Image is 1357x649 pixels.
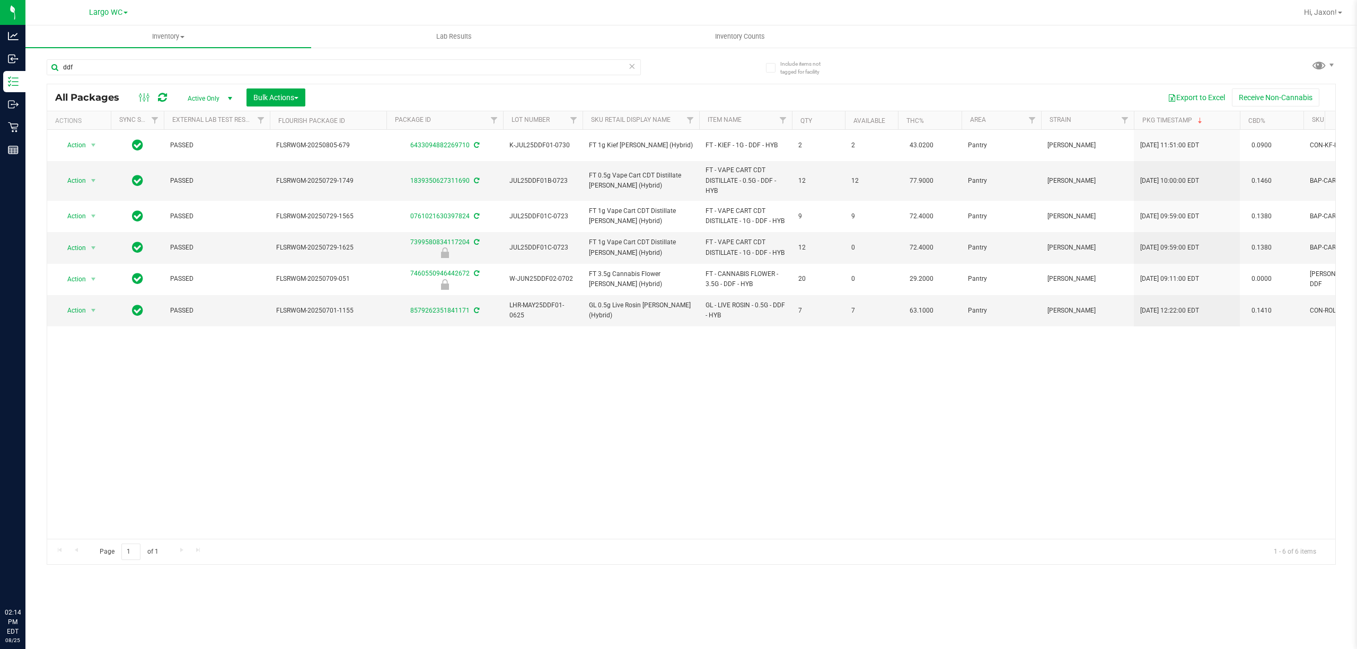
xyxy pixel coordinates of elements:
span: Pantry [968,140,1035,150]
span: 0.1380 [1246,240,1277,255]
span: Sync from Compliance System [472,307,479,314]
span: PASSED [170,243,263,253]
input: 1 [121,544,140,560]
button: Receive Non-Cannabis [1232,88,1319,106]
span: FLSRWGM-20250805-679 [276,140,380,150]
a: 1839350627311690 [410,177,470,184]
a: THC% [906,117,924,125]
span: [DATE] 11:51:00 EDT [1140,140,1199,150]
span: [PERSON_NAME] [1047,140,1127,150]
a: Strain [1050,116,1071,123]
a: Area [970,116,986,123]
a: Filter [1116,111,1134,129]
a: Filter [146,111,164,129]
span: [PERSON_NAME] [1047,306,1127,316]
span: FT 0.5g Vape Cart CDT Distillate [PERSON_NAME] (Hybrid) [589,171,693,191]
span: Pantry [968,211,1035,221]
span: Action [58,303,86,318]
span: select [87,173,100,188]
span: In Sync [132,271,143,286]
span: FLSRWGM-20250709-051 [276,274,380,284]
span: Action [58,241,86,255]
a: Lot Number [512,116,550,123]
span: 2 [851,140,892,150]
span: In Sync [132,303,143,318]
span: 1 - 6 of 6 items [1265,544,1325,559]
span: W-JUN25DDF02-0702 [509,274,576,284]
span: GL 0.5g Live Rosin [PERSON_NAME] (Hybrid) [589,300,693,321]
span: PASSED [170,211,263,221]
span: FLSRWGM-20250729-1625 [276,243,380,253]
span: In Sync [132,240,143,255]
span: FT - VAPE CART CDT DISTILLATE - 1G - DDF - HYB [706,237,786,257]
span: Action [58,138,86,153]
button: Bulk Actions [246,88,305,106]
span: 43.0200 [904,138,939,153]
span: Largo WC [89,8,122,17]
span: K-JUL25DDF01-0730 [509,140,576,150]
a: External Lab Test Result [172,116,255,123]
span: FT - KIEF - 1G - DDF - HYB [706,140,786,150]
span: PASSED [170,176,263,186]
span: Pantry [968,306,1035,316]
span: 12 [798,176,839,186]
span: Sync from Compliance System [472,238,479,246]
a: 7460550946442672 [410,270,470,277]
span: 7 [851,306,892,316]
span: Hi, Jaxon! [1304,8,1337,16]
a: Sku Retail Display Name [591,116,671,123]
a: Filter [565,111,583,129]
span: 0 [851,243,892,253]
span: PASSED [170,274,263,284]
span: Bulk Actions [253,93,298,102]
inline-svg: Analytics [8,31,19,41]
span: [DATE] 09:59:00 EDT [1140,243,1199,253]
a: Filter [774,111,792,129]
span: FT - CANNABIS FLOWER - 3.5G - DDF - HYB [706,269,786,289]
inline-svg: Retail [8,122,19,132]
inline-svg: Inventory [8,76,19,87]
span: Pantry [968,176,1035,186]
span: FT 1g Vape Cart CDT Distillate [PERSON_NAME] (Hybrid) [589,237,693,257]
a: Available [853,117,885,125]
span: 0.1410 [1246,303,1277,318]
span: 29.2000 [904,271,939,287]
span: FT - VAPE CART CDT DISTILLATE - 1G - DDF - HYB [706,206,786,226]
a: Flourish Package ID [278,117,345,125]
span: In Sync [132,138,143,153]
span: Lab Results [422,32,486,41]
span: FLSRWGM-20250701-1155 [276,306,380,316]
span: In Sync [132,173,143,188]
span: GL - LIVE ROSIN - 0.5G - DDF - HYB [706,300,786,321]
span: 0.1380 [1246,209,1277,224]
a: Filter [486,111,503,129]
span: 20 [798,274,839,284]
p: 02:14 PM EDT [5,608,21,636]
span: Sync from Compliance System [472,270,479,277]
div: Actions [55,117,107,125]
span: 0.0900 [1246,138,1277,153]
span: [PERSON_NAME] [1047,211,1127,221]
button: Export to Excel [1161,88,1232,106]
a: Qty [800,117,812,125]
span: [DATE] 09:11:00 EDT [1140,274,1199,284]
a: Filter [252,111,270,129]
span: select [87,272,100,287]
inline-svg: Outbound [8,99,19,110]
inline-svg: Inbound [8,54,19,64]
span: FT - VAPE CART CDT DISTILLATE - 0.5G - DDF - HYB [706,165,786,196]
span: Action [58,173,86,188]
span: Action [58,209,86,224]
span: FT 1g Kief [PERSON_NAME] (Hybrid) [589,140,693,150]
a: Filter [1024,111,1041,129]
a: Inventory [25,25,311,48]
span: Pantry [968,243,1035,253]
span: [DATE] 10:00:00 EDT [1140,176,1199,186]
a: Lab Results [311,25,597,48]
span: [PERSON_NAME] [1047,176,1127,186]
span: [PERSON_NAME] [1047,274,1127,284]
span: PASSED [170,140,263,150]
span: [PERSON_NAME] [1047,243,1127,253]
span: FLSRWGM-20250729-1565 [276,211,380,221]
span: 72.4000 [904,240,939,255]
